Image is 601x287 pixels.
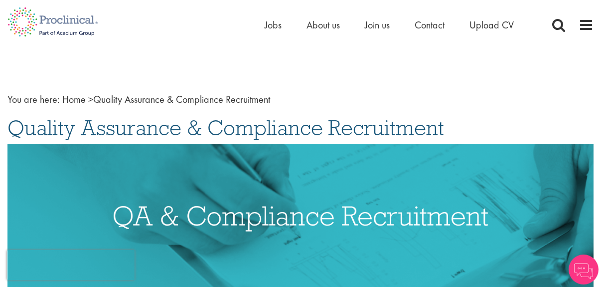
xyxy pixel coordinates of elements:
[62,93,86,106] a: breadcrumb link to Home
[88,93,93,106] span: >
[7,250,135,280] iframe: reCAPTCHA
[7,114,444,141] span: Quality Assurance & Compliance Recruitment
[365,18,390,31] a: Join us
[569,255,599,285] img: Chatbot
[265,18,282,31] a: Jobs
[469,18,514,31] a: Upload CV
[7,93,60,106] span: You are here:
[415,18,445,31] a: Contact
[62,93,270,106] span: Quality Assurance & Compliance Recruitment
[306,18,340,31] a: About us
